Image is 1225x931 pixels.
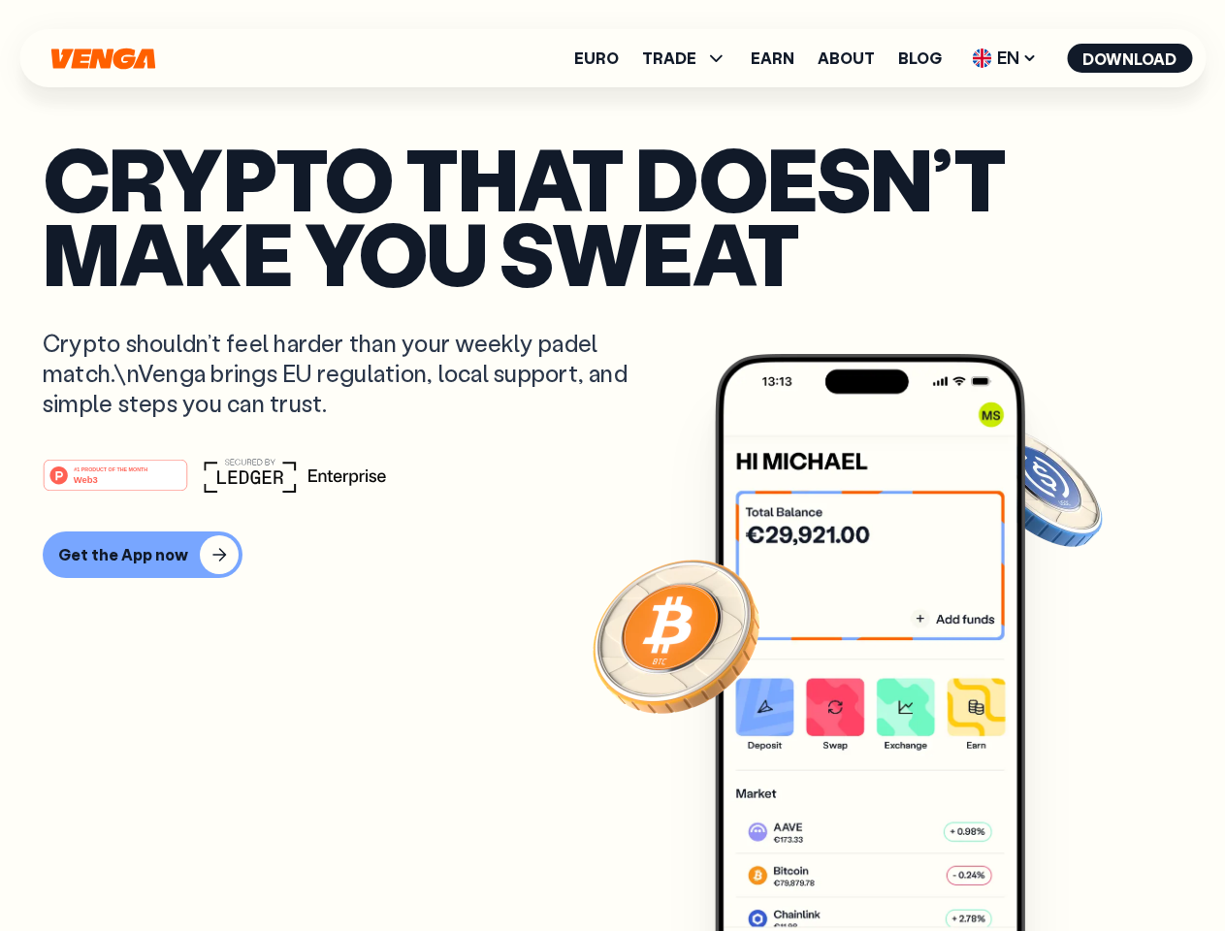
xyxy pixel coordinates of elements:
img: Bitcoin [589,548,763,722]
svg: Home [48,48,157,70]
a: Blog [898,50,942,66]
a: Euro [574,50,619,66]
span: EN [965,43,1044,74]
img: USDC coin [967,417,1107,557]
tspan: #1 PRODUCT OF THE MONTH [74,465,147,471]
div: Get the App now [58,545,188,564]
p: Crypto that doesn’t make you sweat [43,141,1182,289]
tspan: Web3 [74,473,98,484]
button: Get the App now [43,531,242,578]
img: flag-uk [972,48,991,68]
a: Get the App now [43,531,1182,578]
a: #1 PRODUCT OF THE MONTHWeb3 [43,470,188,496]
span: TRADE [642,47,727,70]
a: About [818,50,875,66]
span: TRADE [642,50,696,66]
button: Download [1067,44,1192,73]
a: Earn [751,50,794,66]
p: Crypto shouldn’t feel harder than your weekly padel match.\nVenga brings EU regulation, local sup... [43,328,656,419]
